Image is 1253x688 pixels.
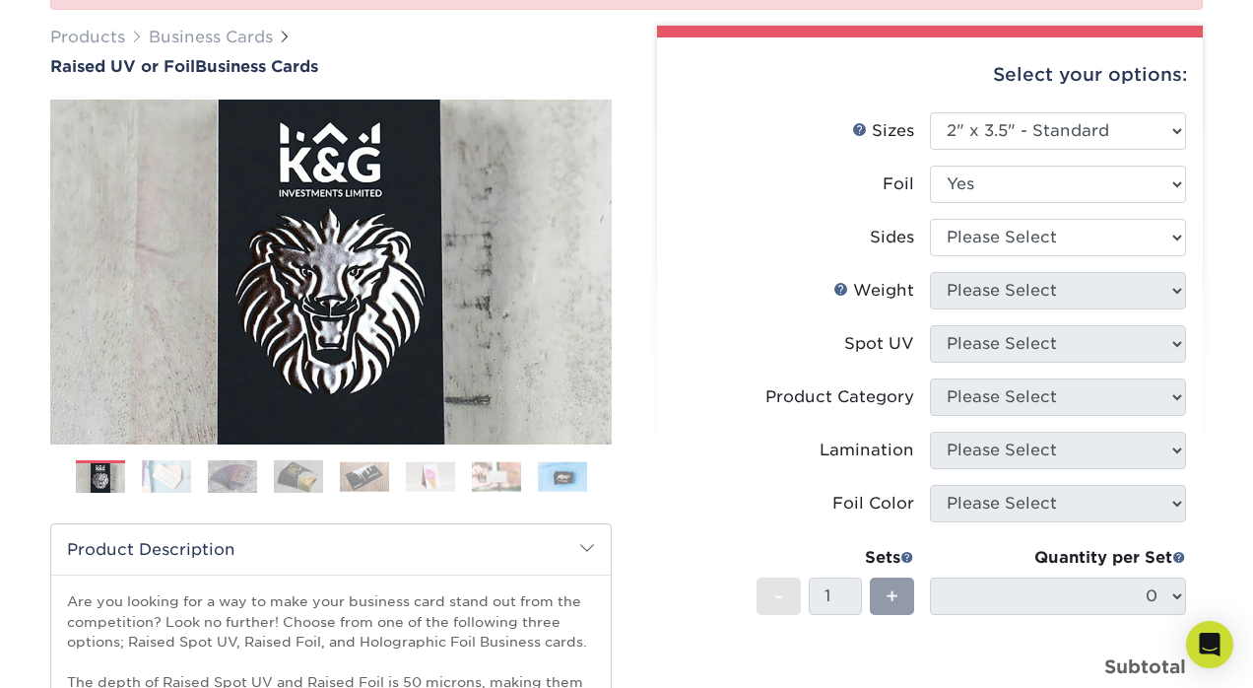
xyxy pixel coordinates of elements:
img: Business Cards 08 [538,461,587,492]
div: Lamination [820,439,914,462]
div: Sizes [852,119,914,143]
h1: Business Cards [50,57,612,76]
div: Open Intercom Messenger [1186,621,1233,668]
a: Products [50,28,125,46]
div: Sets [757,546,914,570]
img: Business Cards 05 [340,461,389,492]
img: Business Cards 03 [208,459,257,494]
div: Spot UV [844,332,914,356]
div: Weight [833,279,914,303]
span: + [886,582,898,611]
span: Raised UV or Foil [50,57,195,76]
img: Business Cards 04 [274,459,323,494]
a: Business Cards [149,28,273,46]
a: Raised UV or FoilBusiness Cards [50,57,612,76]
img: Business Cards 01 [76,453,125,503]
div: Sides [870,226,914,249]
img: Business Cards 07 [472,461,521,492]
div: Product Category [765,385,914,409]
div: Foil [883,172,914,196]
span: - [774,582,783,611]
div: Foil Color [832,492,914,516]
img: Business Cards 06 [406,461,455,492]
h2: Product Description [51,524,611,575]
img: Business Cards 02 [142,459,191,494]
div: Select your options: [673,37,1187,112]
strong: Subtotal [1104,655,1186,677]
div: Quantity per Set [930,546,1186,570]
